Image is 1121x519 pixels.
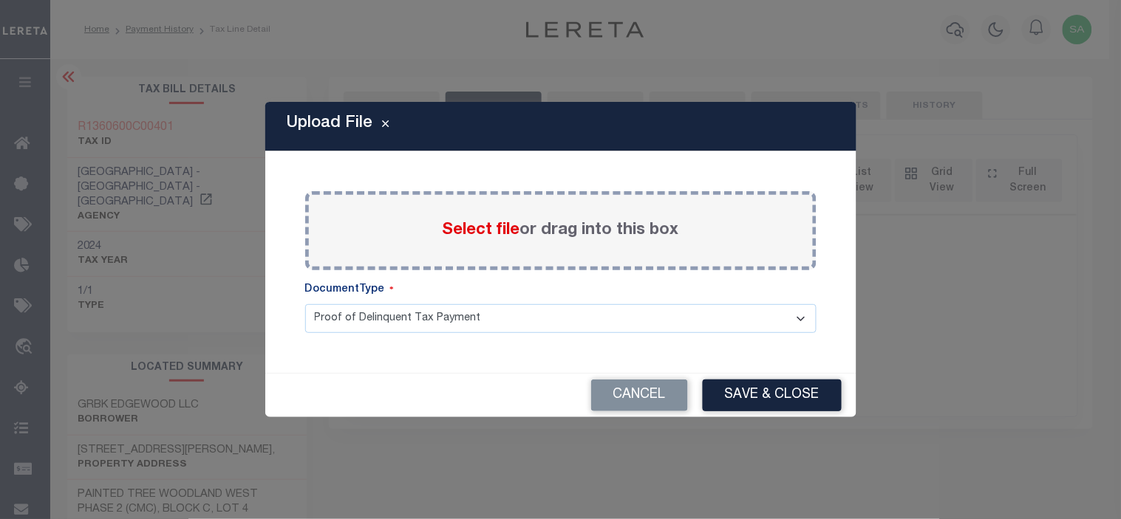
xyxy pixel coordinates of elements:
[591,379,688,411] button: Cancel
[373,117,399,135] button: Close
[287,114,373,133] h5: Upload File
[703,379,842,411] button: Save & Close
[443,219,679,243] label: or drag into this box
[443,222,520,238] span: Select file
[305,282,394,298] label: DocumentType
